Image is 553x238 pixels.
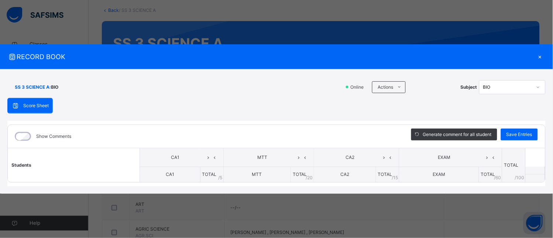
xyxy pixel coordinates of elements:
[15,84,51,91] span: SS 3 SCIENCE A :
[506,131,532,138] span: Save Entries
[483,84,532,91] div: BIO
[433,171,446,177] span: EXAM
[341,171,350,177] span: CA2
[219,174,223,181] span: / 5
[7,52,535,62] span: RECORD BOOK
[350,84,368,91] span: Online
[229,154,296,161] span: MTT
[423,131,492,138] span: Generate comment for all student
[392,174,398,181] span: / 15
[515,174,525,181] span: /100
[461,84,477,91] span: Subject
[202,171,217,177] span: TOTAL
[378,84,394,91] span: Actions
[166,171,174,177] span: CA1
[11,162,31,168] span: Students
[535,52,546,62] div: ×
[252,171,262,177] span: MTT
[494,174,501,181] span: / 60
[145,154,205,161] span: CA1
[51,84,58,91] span: BIO
[320,154,381,161] span: CA2
[481,171,495,177] span: TOTAL
[378,171,392,177] span: TOTAL
[23,102,49,109] span: Score Sheet
[293,171,307,177] span: TOTAL
[502,148,526,182] th: TOTAL
[306,174,313,181] span: / 20
[36,133,71,140] label: Show Comments
[405,154,484,161] span: EXAM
